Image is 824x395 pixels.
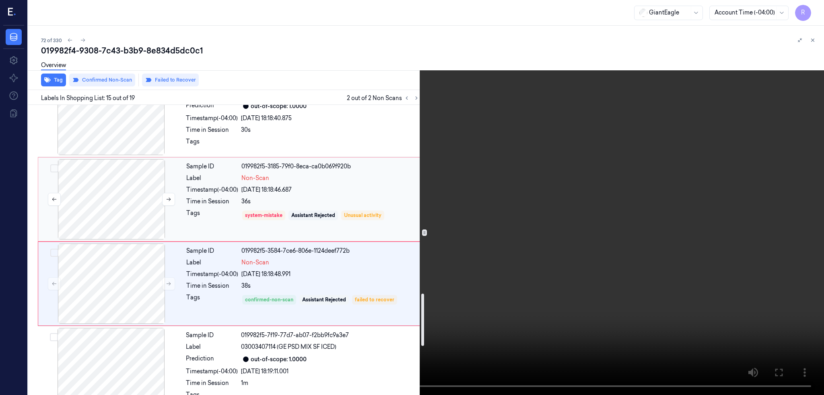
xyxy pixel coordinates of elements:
div: 019982f5-3185-79f0-8eca-ca0b069f920b [241,162,419,171]
span: 03003407114 (GE PSD MIX SF ICED) [241,343,336,351]
div: Tags [186,137,238,150]
div: 36s [241,197,419,206]
div: Sample ID [186,247,238,255]
div: Sample ID [186,162,238,171]
div: Timestamp (-04:00) [186,270,238,278]
a: Overview [41,61,66,70]
div: [DATE] 18:18:46.687 [241,186,419,194]
div: [DATE] 18:18:40.875 [241,114,420,123]
div: Time in Session [186,379,238,387]
div: Sample ID [186,331,238,340]
div: 019982f5-3584-7ce6-806e-1124deef772b [241,247,419,255]
span: 72 of 330 [41,37,62,44]
span: Labels In Shopping List: 15 out of 19 [41,94,135,102]
div: Label [186,343,238,351]
button: Confirmed Non-Scan [69,74,135,86]
div: Time in Session [186,197,238,206]
div: Timestamp (-04:00) [186,367,238,376]
div: Timestamp (-04:00) [186,114,238,123]
div: system-mistake [245,212,282,219]
button: Select row [50,164,58,172]
button: Tag [41,74,66,86]
div: 38s [241,282,419,290]
div: Timestamp (-04:00) [186,186,238,194]
button: R [795,5,811,21]
div: Label [186,258,238,267]
div: Unusual activity [344,212,381,219]
div: 1m [241,379,420,387]
button: Failed to Recover [142,74,199,86]
div: failed to recover [355,296,394,303]
div: Tags [186,293,238,306]
div: Assistant Rejected [291,212,335,219]
div: [DATE] 18:19:11.001 [241,367,420,376]
div: Time in Session [186,282,238,290]
div: 019982f5-7f19-77d7-ab07-f2bb9fc9a3e7 [241,331,420,340]
div: Assistant Rejected [302,296,346,303]
button: Select row [50,249,58,257]
button: Select row [50,333,58,341]
div: out-of-scope: 1.0000 [251,102,307,111]
div: out-of-scope: 1.0000 [251,355,307,364]
div: Prediction [186,354,238,364]
div: Prediction [186,101,238,111]
span: Non-Scan [241,174,269,182]
div: 30s [241,126,420,134]
span: Non-Scan [241,258,269,267]
div: Time in Session [186,126,238,134]
div: [DATE] 18:18:48.991 [241,270,419,278]
div: Label [186,174,238,182]
div: Tags [186,209,238,222]
div: confirmed-non-scan [245,296,293,303]
span: 2 out of 2 Non Scans [347,93,421,103]
div: 019982f4-9308-7c43-b3b9-8e834d5dc0c1 [41,45,818,56]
